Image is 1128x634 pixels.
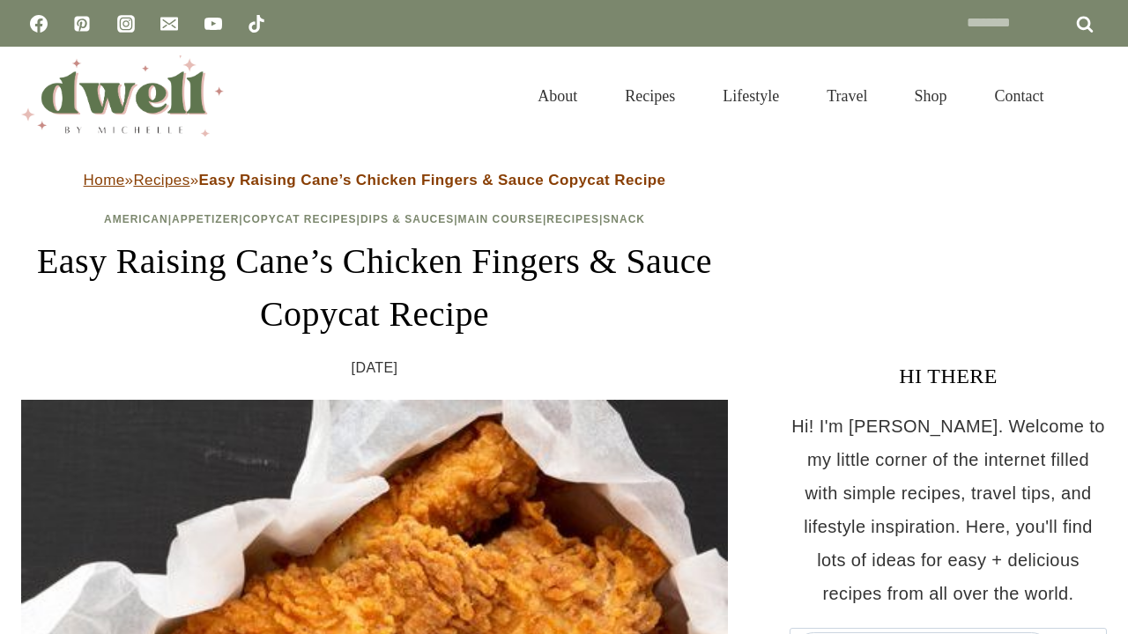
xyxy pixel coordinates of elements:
[108,6,144,41] a: Instagram
[104,213,168,225] a: American
[790,409,1107,610] p: Hi! I'm [PERSON_NAME]. Welcome to my little corner of the internet filled with simple recipes, tr...
[21,235,728,341] h1: Easy Raising Cane’s Chicken Fingers & Sauce Copycat Recipe
[514,65,601,127] a: About
[104,213,645,225] span: | | | | | |
[699,65,803,127] a: Lifestyle
[971,65,1068,127] a: Contact
[84,172,125,188] a: Home
[133,172,189,188] a: Recipes
[803,65,891,127] a: Travel
[1077,81,1107,111] button: View Search Form
[352,355,398,381] time: [DATE]
[603,213,645,225] a: Snack
[458,213,543,225] a: Main Course
[21,6,56,41] a: Facebook
[243,213,357,225] a: Copycat Recipes
[198,172,665,188] strong: Easy Raising Cane’s Chicken Fingers & Sauce Copycat Recipe
[64,6,100,41] a: Pinterest
[891,65,971,127] a: Shop
[546,213,599,225] a: Recipes
[196,6,231,41] a: YouTube
[152,6,187,41] a: Email
[84,172,666,188] span: » »
[172,213,239,225] a: Appetizer
[21,55,224,136] img: DWELL by michelle
[514,65,1068,127] nav: Primary Navigation
[360,213,454,225] a: Dips & Sauces
[239,6,274,41] a: TikTok
[790,360,1107,392] h3: HI THERE
[601,65,699,127] a: Recipes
